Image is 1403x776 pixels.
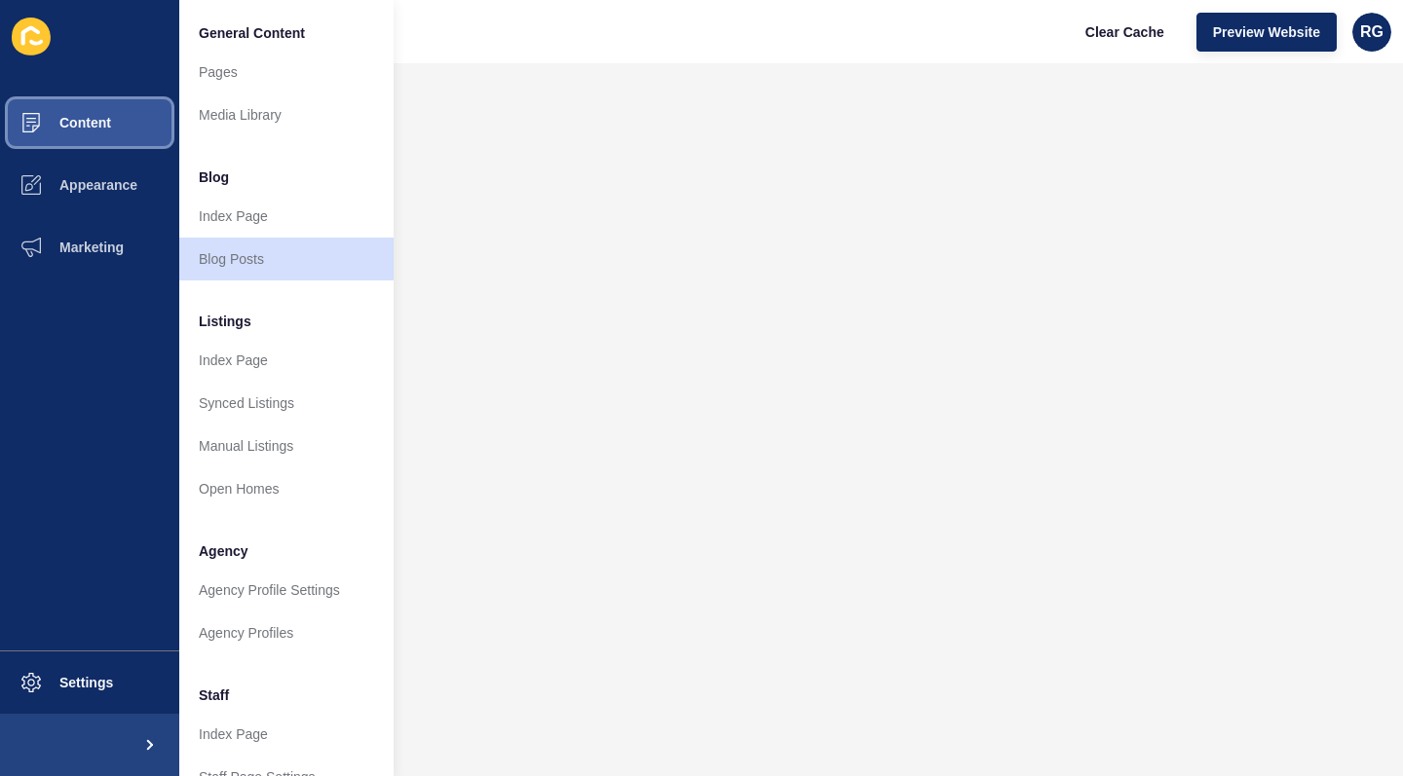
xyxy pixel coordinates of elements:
[1213,22,1320,42] span: Preview Website
[1360,22,1384,42] span: RG
[199,23,305,43] span: General Content
[1196,13,1337,52] button: Preview Website
[179,51,394,93] a: Pages
[179,195,394,238] a: Index Page
[179,713,394,756] a: Index Page
[179,238,394,280] a: Blog Posts
[1069,13,1181,52] button: Clear Cache
[179,467,394,510] a: Open Homes
[179,611,394,654] a: Agency Profiles
[199,167,229,187] span: Blog
[179,339,394,382] a: Index Page
[199,541,248,561] span: Agency
[179,93,394,136] a: Media Library
[179,382,394,425] a: Synced Listings
[1085,22,1164,42] span: Clear Cache
[199,312,251,331] span: Listings
[179,569,394,611] a: Agency Profile Settings
[199,685,229,705] span: Staff
[179,425,394,467] a: Manual Listings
